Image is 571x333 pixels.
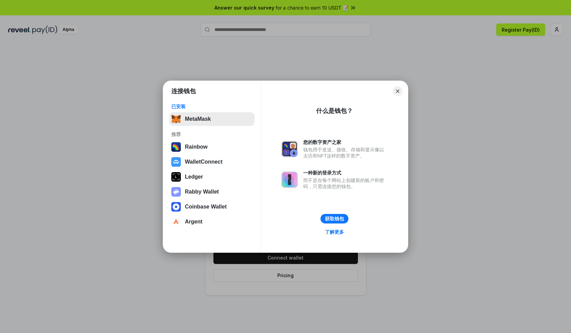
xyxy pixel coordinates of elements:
[171,217,181,227] img: svg+xml,%3Csvg%20width%3D%2228%22%20height%3D%2228%22%20viewBox%3D%220%200%2028%2028%22%20fill%3D...
[169,112,255,126] button: MetaMask
[321,214,348,223] button: 获取钱包
[321,228,348,236] a: 了解更多
[325,216,344,222] div: 获取钱包
[171,202,181,212] img: svg+xml,%3Csvg%20width%3D%2228%22%20height%3D%2228%22%20viewBox%3D%220%200%2028%2028%22%20fill%3D...
[185,204,227,210] div: Coinbase Wallet
[303,147,387,159] div: 钱包用于发送、接收、存储和显示像以太坊和NFT这样的数字资产。
[169,215,255,229] button: Argent
[171,87,196,95] h1: 连接钱包
[185,189,219,195] div: Rabby Wallet
[316,107,353,115] div: 什么是钱包？
[185,219,203,225] div: Argent
[171,172,181,182] img: svg+xml,%3Csvg%20xmlns%3D%22http%3A%2F%2Fwww.w3.org%2F2000%2Fsvg%22%20width%3D%2228%22%20height%3...
[169,155,255,169] button: WalletConnect
[169,140,255,154] button: Rainbow
[303,177,387,189] div: 而不是在每个网站上创建新的账户和密码，只需连接您的钱包。
[171,131,253,137] div: 推荐
[281,171,298,188] img: svg+xml,%3Csvg%20xmlns%3D%22http%3A%2F%2Fwww.w3.org%2F2000%2Fsvg%22%20fill%3D%22none%22%20viewBox...
[171,114,181,124] img: svg+xml,%3Csvg%20fill%3D%22none%22%20height%3D%2233%22%20viewBox%3D%220%200%2035%2033%22%20width%...
[303,170,387,176] div: 一种新的登录方式
[303,139,387,145] div: 您的数字资产之家
[171,187,181,197] img: svg+xml,%3Csvg%20xmlns%3D%22http%3A%2F%2Fwww.w3.org%2F2000%2Fsvg%22%20fill%3D%22none%22%20viewBox...
[185,144,208,150] div: Rainbow
[185,116,211,122] div: MetaMask
[325,229,344,235] div: 了解更多
[171,157,181,167] img: svg+xml,%3Csvg%20width%3D%2228%22%20height%3D%2228%22%20viewBox%3D%220%200%2028%2028%22%20fill%3D...
[171,142,181,152] img: svg+xml,%3Csvg%20width%3D%22120%22%20height%3D%22120%22%20viewBox%3D%220%200%20120%20120%22%20fil...
[169,200,255,214] button: Coinbase Wallet
[185,159,223,165] div: WalletConnect
[169,185,255,199] button: Rabby Wallet
[169,170,255,184] button: Ledger
[171,103,253,110] div: 已安装
[393,86,402,96] button: Close
[185,174,203,180] div: Ledger
[281,141,298,157] img: svg+xml,%3Csvg%20xmlns%3D%22http%3A%2F%2Fwww.w3.org%2F2000%2Fsvg%22%20fill%3D%22none%22%20viewBox...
